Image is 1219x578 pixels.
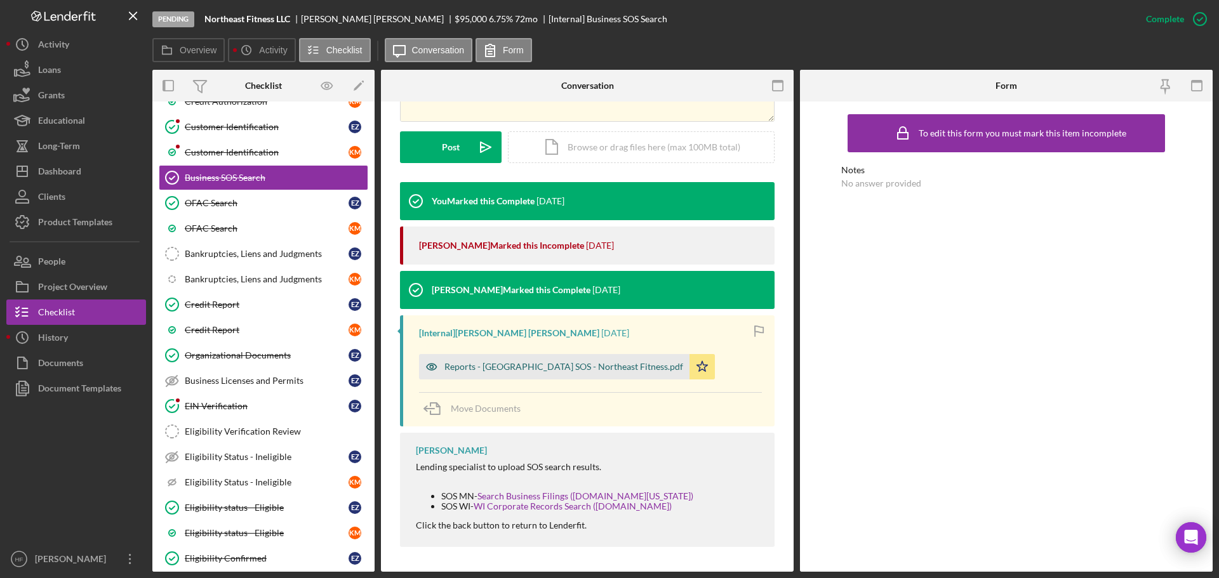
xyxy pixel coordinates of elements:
[159,292,368,317] a: Credit ReportEZ
[38,209,112,238] div: Product Templates
[6,350,146,376] button: Documents
[349,374,361,387] div: E Z
[6,546,146,572] button: HF[PERSON_NAME]
[185,274,349,284] div: Bankruptcies, Liens and Judgments
[159,140,368,165] a: Customer IdentificationKM
[159,241,368,266] a: Bankruptcies, Liens and JudgmentsEZ
[38,376,121,404] div: Document Templates
[6,159,146,184] button: Dashboard
[476,38,532,62] button: Form
[6,57,146,82] a: Loans
[6,209,146,235] button: Product Templates
[159,419,368,444] a: Eligibility Verification Review
[349,450,361,463] div: E Z
[38,32,69,60] div: Activity
[180,45,216,55] label: Overview
[159,89,368,114] a: Credit AuthorizationKM
[301,14,455,24] div: [PERSON_NAME] [PERSON_NAME]
[1146,6,1184,32] div: Complete
[349,476,361,489] div: K M
[349,501,361,514] div: E Z
[185,452,349,462] div: Eligibility Status - Ineligible
[592,285,620,295] time: 2025-07-31 19:34
[38,325,68,353] div: History
[444,362,683,372] div: Reports - [GEOGRAPHIC_DATA] SOS - Northeast Fitness.pdf
[841,165,1171,175] div: Notes
[204,14,290,24] b: Northeast Fitness LLC
[6,249,146,274] a: People
[159,317,368,343] a: Credit ReportKM
[159,495,368,520] a: Eligibility status - EligibleEZ
[38,274,107,303] div: Project Overview
[6,32,146,57] button: Activity
[349,222,361,235] div: K M
[349,552,361,565] div: E Z
[32,546,114,575] div: [PERSON_NAME]
[6,184,146,209] a: Clients
[419,240,584,251] div: [PERSON_NAME] Marked this Incomplete
[159,368,368,393] a: Business Licenses and PermitsEZ
[159,393,368,419] a: EIN VerificationEZ
[441,501,693,511] li: SOS WI-
[400,131,502,163] button: Post
[6,325,146,350] button: History
[6,376,146,401] a: Document Templates
[601,328,629,338] time: 2025-07-31 18:44
[326,45,363,55] label: Checklist
[385,38,473,62] button: Conversation
[416,462,693,472] div: Lending specialist to upload SOS search results.
[536,196,564,206] time: 2025-08-18 20:20
[412,45,465,55] label: Conversation
[159,190,368,216] a: OFAC SearchEZ
[419,354,715,379] button: Reports - [GEOGRAPHIC_DATA] SOS - Northeast Fitness.pdf
[159,444,368,470] a: Eligibility Status - IneligibleEZ
[1133,6,1213,32] button: Complete
[185,426,368,437] div: Eligibility Verification Review
[159,546,368,571] a: Eligibility ConfirmedEZ
[152,38,225,62] button: Overview
[416,520,693,530] div: Click the back button to return to Lenderfit.
[38,108,85,136] div: Educational
[38,57,61,86] div: Loans
[38,249,65,277] div: People
[159,343,368,368] a: Organizational DocumentsEZ
[185,198,349,208] div: OFAC Search
[919,128,1126,138] div: To edit this form you must mark this item incomplete
[349,400,361,412] div: E Z
[159,266,368,292] a: Bankruptcies, Liens and JudgmentsKM
[349,197,361,209] div: E Z
[38,159,81,187] div: Dashboard
[38,184,65,213] div: Clients
[432,196,535,206] div: You Marked this Complete
[245,81,282,91] div: Checklist
[349,527,361,539] div: K M
[185,477,349,487] div: Eligibility Status - Ineligible
[841,178,921,188] div: No answer provided
[442,131,460,163] div: Post
[38,350,83,379] div: Documents
[432,285,590,295] div: [PERSON_NAME] Marked this Complete
[185,173,368,183] div: Business SOS Search
[6,274,146,299] button: Project Overview
[1176,522,1206,553] div: Open Intercom Messenger
[185,350,349,360] div: Organizational Documents
[38,133,80,162] div: Long-Term
[185,401,349,411] div: EIN Verification
[185,223,349,233] div: OFAC Search
[38,299,75,328] div: Checklist
[549,14,667,24] div: [Internal] Business SOS Search
[6,82,146,108] button: Grants
[185,122,349,132] div: Customer Identification
[6,299,146,325] button: Checklist
[6,108,146,133] a: Educational
[349,273,361,286] div: K M
[455,13,487,24] span: $95,000
[451,403,521,414] span: Move Documents
[159,114,368,140] a: Customer IdentificationEZ
[419,393,533,424] button: Move Documents
[185,553,349,563] div: Eligibility Confirmed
